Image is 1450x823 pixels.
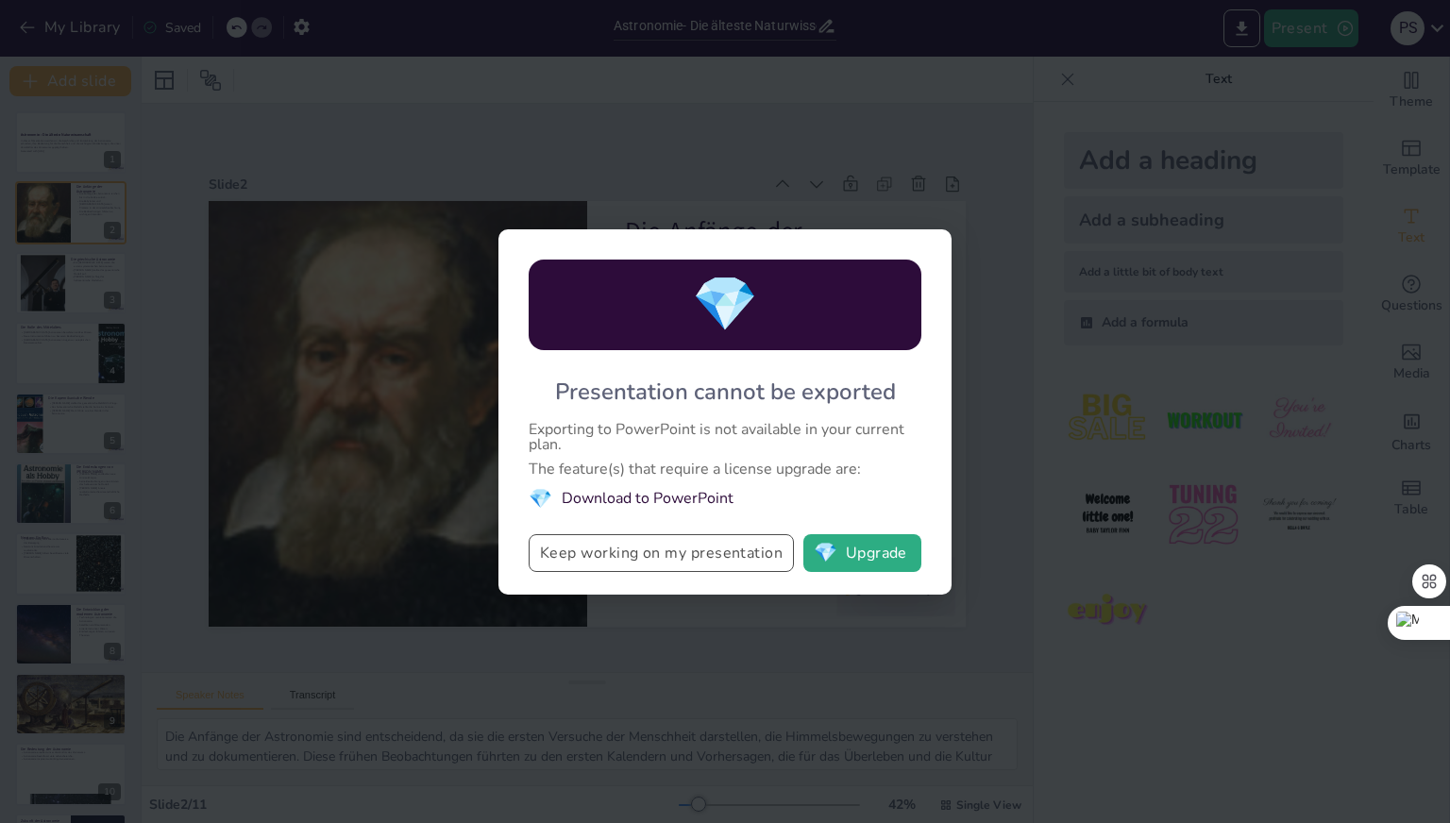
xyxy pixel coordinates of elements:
span: diamond [814,544,837,563]
span: diamond [529,486,552,512]
button: diamondUpgrade [803,534,921,572]
span: diamond [692,268,758,341]
div: Exporting to PowerPoint is not available in your current plan. [529,422,921,452]
div: The feature(s) that require a license upgrade are: [529,462,921,477]
button: Keep working on my presentation [529,534,794,572]
div: Presentation cannot be exported [555,377,896,407]
li: Download to PowerPoint [529,486,921,512]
